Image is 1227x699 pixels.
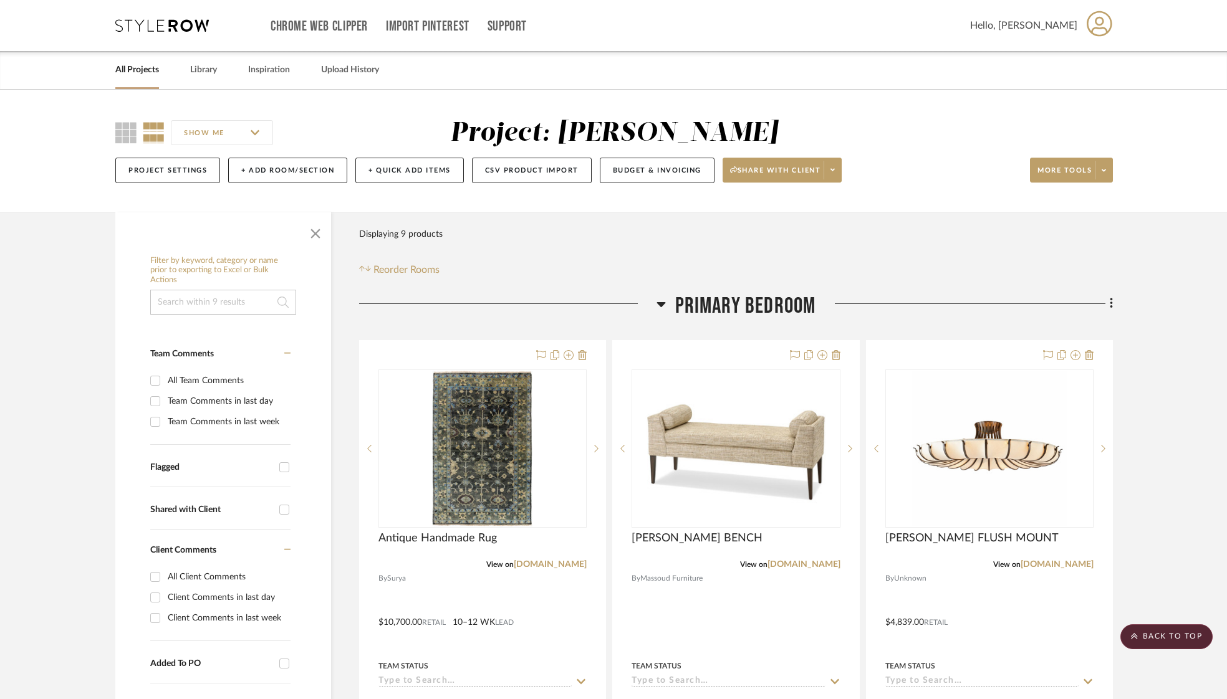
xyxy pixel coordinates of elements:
div: 0 [886,370,1093,527]
div: Shared with Client [150,505,273,515]
span: Antique Handmade Rug [378,531,497,545]
span: More tools [1037,166,1092,184]
button: Reorder Rooms [359,262,440,277]
div: All Client Comments [168,567,287,587]
div: Project: [PERSON_NAME] [450,120,778,146]
span: [PERSON_NAME] FLUSH MOUNT [885,531,1059,545]
div: 0 [632,370,839,527]
span: Reorder Rooms [373,262,440,277]
a: Import Pinterest [386,21,469,32]
div: 0 [379,370,586,527]
span: Client Comments [150,546,216,554]
div: Added To PO [150,659,273,669]
div: Team Status [885,660,935,672]
input: Type to Search… [632,676,825,688]
button: + Add Room/Section [228,158,347,183]
a: Library [190,62,217,78]
button: CSV Product Import [472,158,592,183]
div: Team Status [378,660,428,672]
span: By [378,573,387,584]
a: [DOMAIN_NAME] [514,560,587,569]
button: More tools [1030,158,1113,183]
span: Hello, [PERSON_NAME] [970,18,1077,33]
div: Client Comments in last week [168,608,287,628]
span: Unknown [894,573,926,584]
span: By [632,573,640,584]
span: By [885,573,894,584]
button: Budget & Invoicing [600,158,715,183]
div: All Team Comments [168,371,287,391]
div: Team Comments in last week [168,412,287,432]
span: Massoud Furniture [640,573,703,584]
button: Share with client [723,158,842,183]
input: Search within 9 results [150,290,296,315]
button: + Quick Add Items [355,158,464,183]
a: All Projects [115,62,159,78]
button: Close [303,219,328,244]
div: Displaying 9 products [359,222,443,247]
div: Team Comments in last day [168,391,287,411]
span: View on [993,561,1021,568]
img: MILLIE LONG BENCH [633,381,839,516]
a: [DOMAIN_NAME] [767,560,840,569]
div: Client Comments in last day [168,587,287,607]
a: [DOMAIN_NAME] [1021,560,1094,569]
img: CHAMBERS FLUSH MOUNT [912,371,1067,526]
h6: Filter by keyword, category or name prior to exporting to Excel or Bulk Actions [150,256,296,285]
button: Project Settings [115,158,220,183]
input: Type to Search… [885,676,1079,688]
div: Team Status [632,660,681,672]
a: Support [488,21,527,32]
span: Share with client [730,166,821,184]
scroll-to-top-button: BACK TO TOP [1120,624,1213,649]
a: Upload History [321,62,379,78]
img: Antique Handmade Rug [433,371,532,526]
span: Team Comments [150,349,214,358]
span: Surya [387,573,406,584]
span: View on [486,561,514,568]
a: Inspiration [248,62,290,78]
span: Primary Bedroom [675,293,816,320]
span: View on [740,561,767,568]
span: [PERSON_NAME] BENCH [632,531,763,545]
input: Type to Search… [378,676,572,688]
a: Chrome Web Clipper [271,21,368,32]
div: Flagged [150,462,273,473]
